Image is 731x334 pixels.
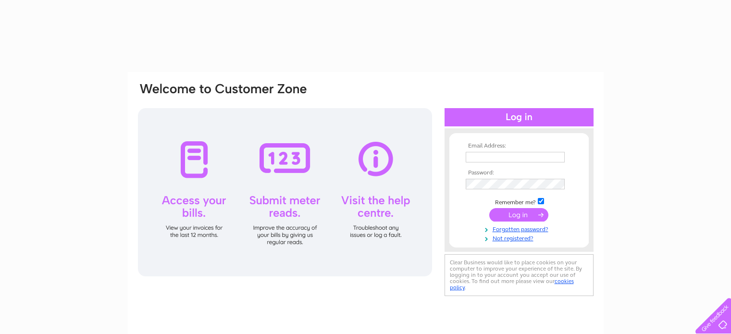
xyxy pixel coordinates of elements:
div: Clear Business would like to place cookies on your computer to improve your experience of the sit... [445,254,594,296]
a: cookies policy [450,278,574,291]
td: Remember me? [463,197,575,206]
th: Password: [463,170,575,176]
a: Forgotten password? [466,224,575,233]
input: Submit [489,208,548,222]
th: Email Address: [463,143,575,149]
a: Not registered? [466,233,575,242]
